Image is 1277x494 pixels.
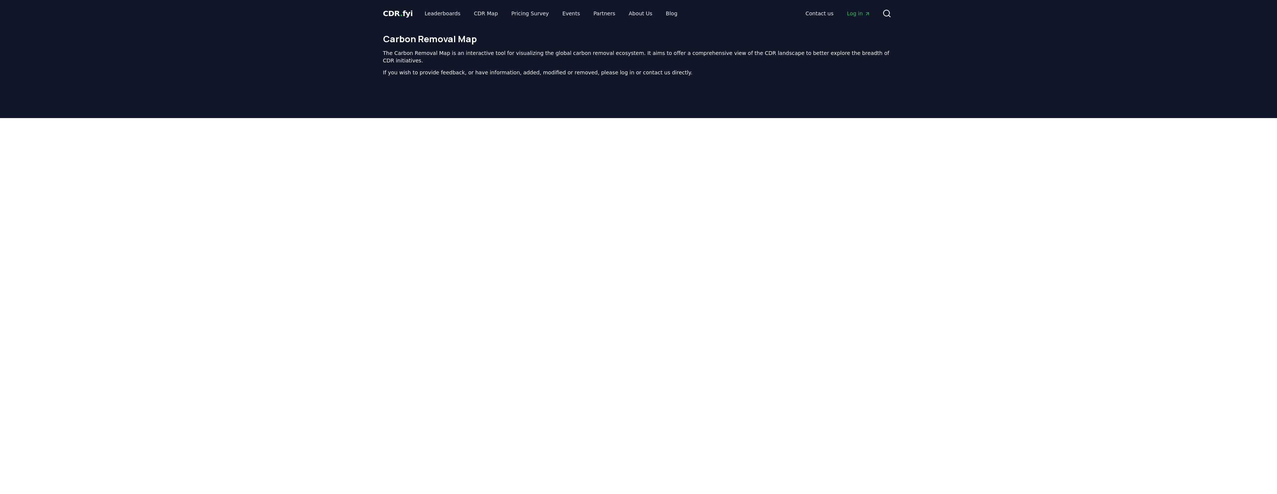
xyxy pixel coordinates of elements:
[799,7,876,20] nav: Main
[419,7,683,20] nav: Main
[847,10,870,17] span: Log in
[623,7,658,20] a: About Us
[556,7,586,20] a: Events
[400,9,402,18] span: .
[468,7,504,20] a: CDR Map
[841,7,876,20] a: Log in
[383,49,894,64] p: The Carbon Removal Map is an interactive tool for visualizing the global carbon removal ecosystem...
[505,7,555,20] a: Pricing Survey
[383,69,894,76] p: If you wish to provide feedback, or have information, added, modified or removed, please log in o...
[587,7,621,20] a: Partners
[419,7,466,20] a: Leaderboards
[383,9,413,18] span: CDR fyi
[799,7,839,20] a: Contact us
[383,33,894,45] h1: Carbon Removal Map
[660,7,684,20] a: Blog
[383,8,413,19] a: CDR.fyi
